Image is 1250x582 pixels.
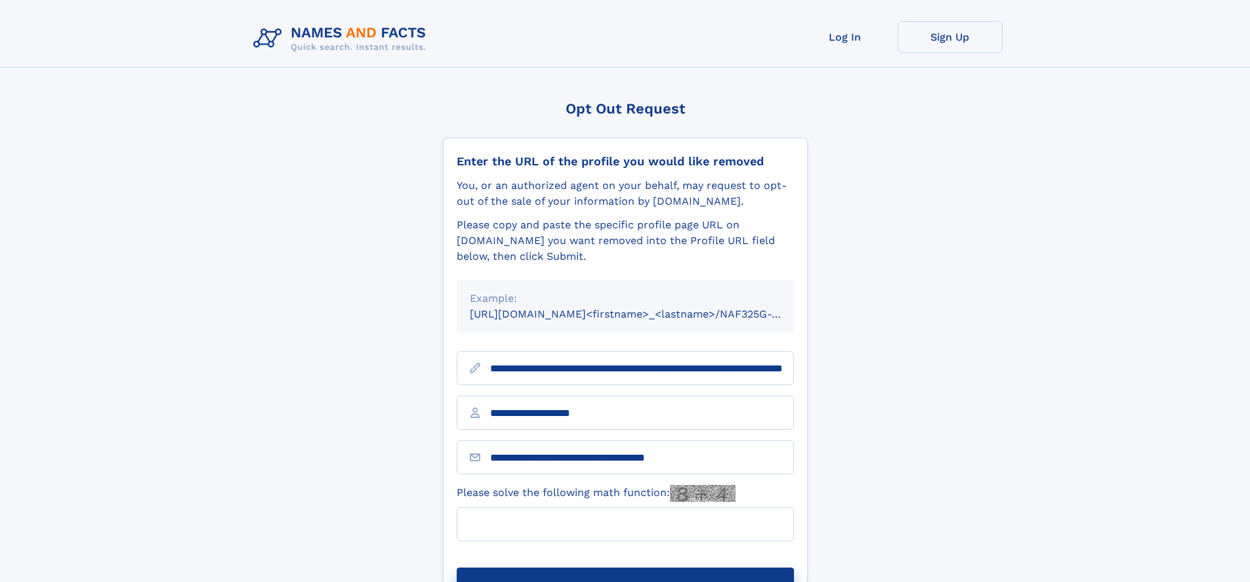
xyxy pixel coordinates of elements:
img: Logo Names and Facts [248,21,437,56]
div: Enter the URL of the profile you would like removed [457,154,794,169]
label: Please solve the following math function: [457,485,736,502]
div: You, or an authorized agent on your behalf, may request to opt-out of the sale of your informatio... [457,178,794,209]
small: [URL][DOMAIN_NAME]<firstname>_<lastname>/NAF325G-xxxxxxxx [470,308,819,320]
a: Sign Up [898,21,1003,53]
div: Example: [470,291,781,306]
a: Log In [793,21,898,53]
div: Please copy and paste the specific profile page URL on [DOMAIN_NAME] you want removed into the Pr... [457,217,794,264]
div: Opt Out Request [443,100,808,117]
